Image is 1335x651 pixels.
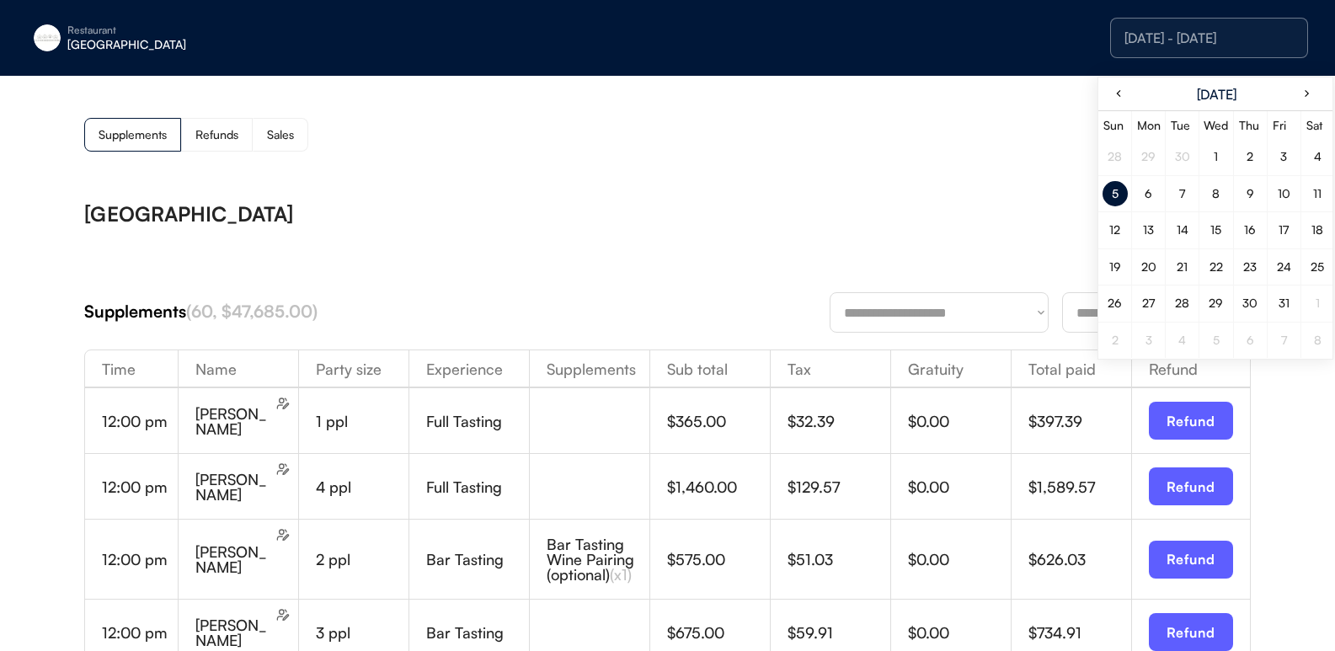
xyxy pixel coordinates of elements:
div: 10 [1278,188,1290,200]
div: Full Tasting [426,414,529,429]
div: Refunds [195,129,238,141]
div: $575.00 [667,552,770,567]
div: 21 [1177,261,1188,273]
div: Bar Tasting [426,625,529,640]
div: 12:00 pm [102,552,178,567]
img: users-edit.svg [276,608,290,622]
div: Time [85,361,178,376]
div: 5 [1112,188,1119,200]
div: 3 [1145,334,1152,346]
div: Party size [299,361,409,376]
div: 1 [1316,297,1320,309]
img: eleven-madison-park-new-york-ny-logo-1.jpg [34,24,61,51]
div: Sub total [650,361,770,376]
div: $1,589.57 [1028,479,1131,494]
div: 5 [1213,334,1220,346]
div: Bar Tasting Wine Pairing (optional) [547,536,649,582]
div: $626.03 [1028,552,1131,567]
div: Sat [1306,120,1329,131]
div: Name [179,361,298,376]
div: $0.00 [908,414,1011,429]
div: 25 [1311,261,1324,273]
div: 8 [1212,188,1220,200]
div: 23 [1243,261,1257,273]
img: users-edit.svg [276,462,290,476]
div: [PERSON_NAME] [195,472,273,502]
div: 29 [1209,297,1223,309]
div: [GEOGRAPHIC_DATA] [84,204,293,224]
div: [PERSON_NAME] [195,406,273,436]
div: 6 [1247,334,1254,346]
div: Mon [1137,120,1161,131]
div: $32.39 [788,414,890,429]
div: 8 [1314,334,1322,346]
div: Total paid [1012,361,1131,376]
font: (x1) [610,565,632,584]
div: $1,460.00 [667,479,770,494]
div: 11 [1313,188,1322,200]
div: 29 [1141,151,1156,163]
div: 12:00 pm [102,414,178,429]
div: Experience [409,361,529,376]
div: 31 [1279,297,1290,309]
div: 30 [1242,297,1258,309]
div: 4 [1314,151,1322,163]
div: Gratuity [891,361,1011,376]
div: $0.00 [908,552,1011,567]
div: Supplements [84,300,830,323]
div: Sales [267,129,294,141]
div: 4 [1178,334,1186,346]
div: 9 [1247,188,1254,200]
div: Tax [771,361,890,376]
div: 15 [1210,224,1221,236]
div: 12 [1109,224,1120,236]
div: 12:00 pm [102,625,178,640]
div: $51.03 [788,552,890,567]
div: $0.00 [908,479,1011,494]
div: 14 [1177,224,1188,236]
div: 13 [1143,224,1154,236]
div: 2 [1112,334,1119,346]
div: Refund [1132,361,1250,376]
div: Full Tasting [426,479,529,494]
img: users-edit.svg [276,528,290,542]
button: Refund [1149,541,1233,579]
div: 2 [1247,151,1253,163]
button: Refund [1149,613,1233,651]
div: $734.91 [1028,625,1131,640]
div: 20 [1141,261,1156,273]
font: (60, $47,685.00) [186,301,318,322]
div: $129.57 [788,479,890,494]
div: 27 [1142,297,1155,309]
div: 19 [1109,261,1121,273]
div: $59.91 [788,625,890,640]
div: 26 [1108,297,1122,309]
button: Refund [1149,402,1233,440]
div: Supplements [99,129,167,141]
div: 22 [1210,261,1223,273]
div: $397.39 [1028,414,1131,429]
div: [GEOGRAPHIC_DATA] [67,39,280,51]
div: 7 [1281,334,1287,346]
div: Restaurant [67,25,280,35]
button: Refund [1149,467,1233,505]
div: $365.00 [667,414,770,429]
div: 24 [1277,261,1291,273]
div: 17 [1279,224,1289,236]
div: [DATE] - [DATE] [1124,31,1294,45]
div: Wed [1204,120,1228,131]
div: 12:00 pm [102,479,178,494]
div: $0.00 [908,625,1011,640]
div: 3 ppl [316,625,409,640]
div: 6 [1145,188,1152,200]
div: 28 [1175,297,1189,309]
div: [PERSON_NAME] [195,544,273,574]
div: Fri [1273,120,1295,131]
div: [DATE] [1197,88,1236,101]
div: Sun [1103,120,1126,131]
div: 30 [1175,151,1190,163]
div: 3 [1280,151,1287,163]
div: Bar Tasting [426,552,529,567]
div: Supplements [530,361,649,376]
div: 16 [1244,224,1256,236]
